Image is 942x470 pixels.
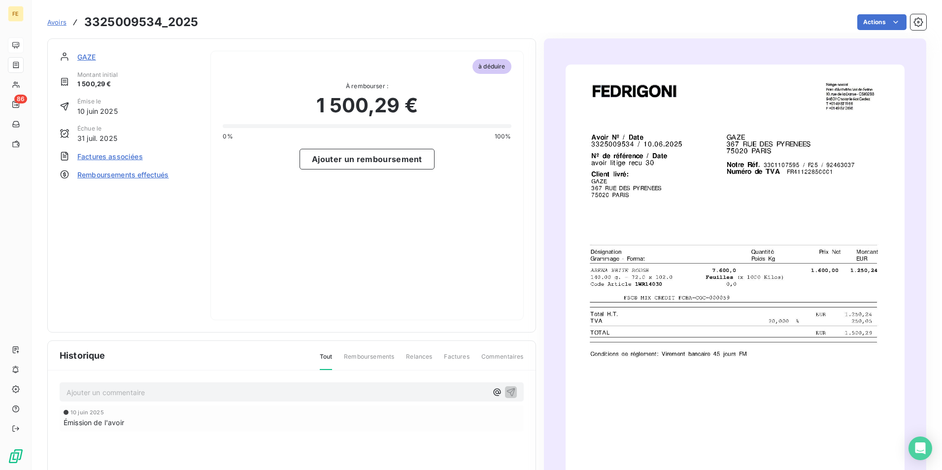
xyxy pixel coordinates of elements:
[47,18,67,26] span: Avoirs
[77,106,118,116] span: 10 juin 2025
[406,352,432,369] span: Relances
[857,14,907,30] button: Actions
[908,436,932,460] div: Open Intercom Messenger
[344,352,394,369] span: Remboursements
[472,59,511,74] span: à déduire
[77,151,143,162] span: Factures associées
[444,352,469,369] span: Factures
[14,95,27,103] span: 86
[223,132,233,141] span: 0%
[77,79,118,89] span: 1 500,29 €
[47,17,67,27] a: Avoirs
[300,149,435,169] button: Ajouter un remboursement
[320,352,333,370] span: Tout
[70,409,104,415] span: 10 juin 2025
[481,352,524,369] span: Commentaires
[495,132,511,141] span: 100%
[77,97,118,106] span: Émise le
[77,52,96,62] span: GAZE
[77,133,117,143] span: 31 juil. 2025
[77,70,118,79] span: Montant initial
[223,82,511,91] span: À rembourser :
[316,91,418,120] span: 1 500,29 €
[8,448,24,464] img: Logo LeanPay
[84,13,198,31] h3: 3325009534_2025
[60,349,105,362] span: Historique
[8,6,24,22] div: FE
[77,124,117,133] span: Échue le
[77,169,169,180] span: Remboursements effectués
[64,417,124,428] span: Émission de l'avoir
